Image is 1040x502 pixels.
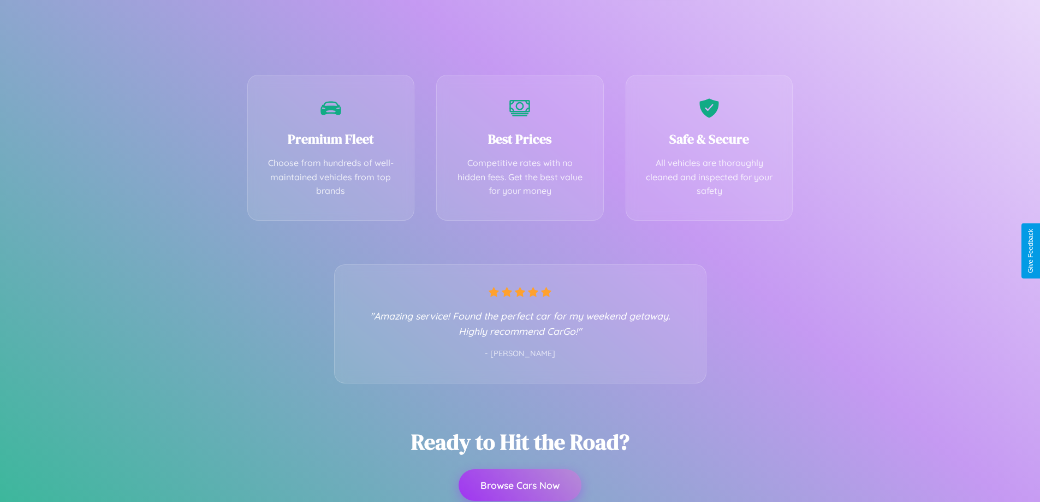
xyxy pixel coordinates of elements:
h3: Premium Fleet [264,130,398,148]
p: Competitive rates with no hidden fees. Get the best value for your money [453,156,587,198]
p: Choose from hundreds of well-maintained vehicles from top brands [264,156,398,198]
h2: Ready to Hit the Road? [411,427,629,457]
h3: Safe & Secure [643,130,776,148]
p: All vehicles are thoroughly cleaned and inspected for your safety [643,156,776,198]
button: Browse Cars Now [459,469,581,501]
p: "Amazing service! Found the perfect car for my weekend getaway. Highly recommend CarGo!" [356,308,684,339]
p: - [PERSON_NAME] [356,347,684,361]
div: Give Feedback [1027,229,1035,273]
h3: Best Prices [453,130,587,148]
